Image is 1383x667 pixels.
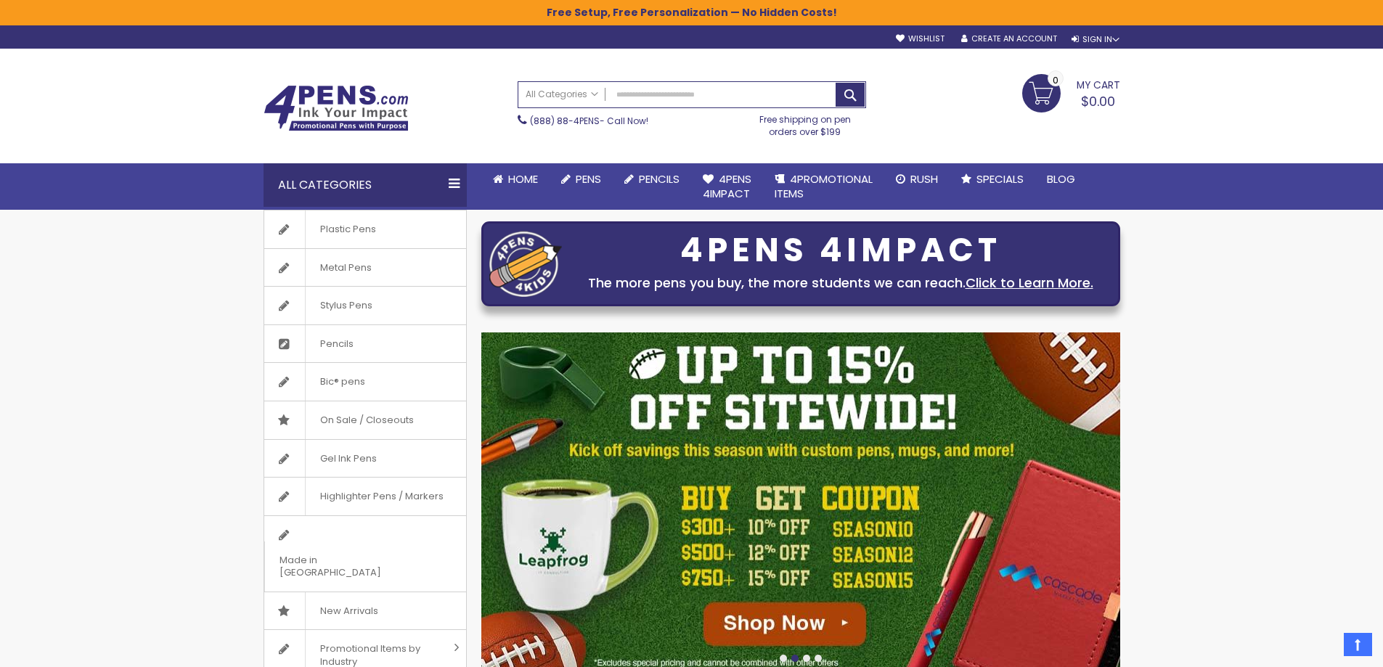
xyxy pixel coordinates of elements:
[305,401,428,439] span: On Sale / Closeouts
[481,163,550,195] a: Home
[1081,92,1115,110] span: $0.00
[264,541,430,592] span: Made in [GEOGRAPHIC_DATA]
[305,249,386,287] span: Metal Pens
[264,516,466,592] a: Made in [GEOGRAPHIC_DATA]
[1047,171,1075,187] span: Blog
[884,163,950,195] a: Rush
[305,210,391,248] span: Plastic Pens
[305,363,380,401] span: Bic® pens
[264,592,466,630] a: New Arrivals
[264,440,466,478] a: Gel Ink Pens
[569,235,1112,266] div: 4PENS 4IMPACT
[264,401,466,439] a: On Sale / Closeouts
[305,325,368,363] span: Pencils
[744,108,866,137] div: Free shipping on pen orders over $199
[1344,633,1372,656] a: Top
[530,115,648,127] span: - Call Now!
[966,274,1093,292] a: Click to Learn More.
[264,287,466,324] a: Stylus Pens
[576,171,601,187] span: Pens
[1022,74,1120,110] a: $0.00 0
[518,82,605,106] a: All Categories
[639,171,680,187] span: Pencils
[264,325,466,363] a: Pencils
[613,163,691,195] a: Pencils
[691,163,763,210] a: 4Pens4impact
[264,249,466,287] a: Metal Pens
[264,478,466,515] a: Highlighter Pens / Markers
[1072,34,1119,45] div: Sign In
[976,171,1024,187] span: Specials
[305,287,387,324] span: Stylus Pens
[703,171,751,201] span: 4Pens 4impact
[305,478,458,515] span: Highlighter Pens / Markers
[775,171,873,201] span: 4PROMOTIONAL ITEMS
[264,363,466,401] a: Bic® pens
[569,273,1112,293] div: The more pens you buy, the more students we can reach.
[910,171,938,187] span: Rush
[305,440,391,478] span: Gel Ink Pens
[961,33,1057,44] a: Create an Account
[530,115,600,127] a: (888) 88-4PENS
[526,89,598,100] span: All Categories
[896,33,945,44] a: Wishlist
[264,163,467,207] div: All Categories
[763,163,884,210] a: 4PROMOTIONALITEMS
[950,163,1035,195] a: Specials
[264,85,409,131] img: 4Pens Custom Pens and Promotional Products
[305,592,393,630] span: New Arrivals
[508,171,538,187] span: Home
[1053,73,1058,87] span: 0
[489,231,562,297] img: four_pen_logo.png
[550,163,613,195] a: Pens
[264,210,466,248] a: Plastic Pens
[1035,163,1087,195] a: Blog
